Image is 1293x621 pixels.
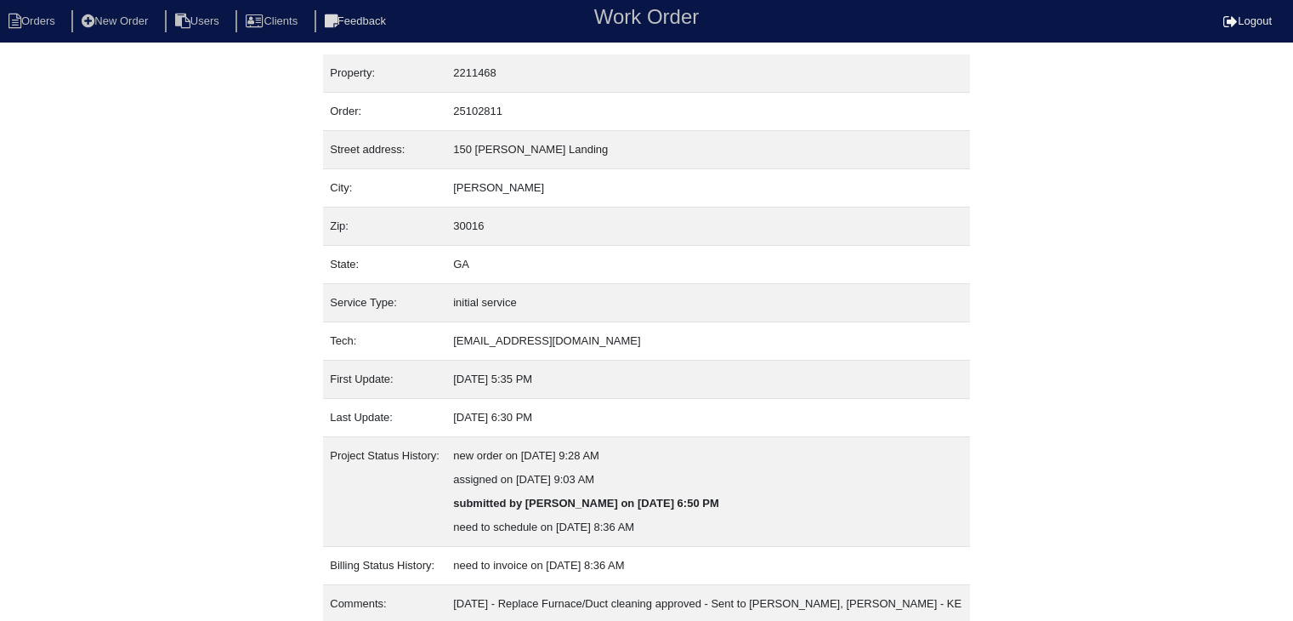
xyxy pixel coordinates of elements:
[235,14,311,27] a: Clients
[71,10,162,33] li: New Order
[71,14,162,27] a: New Order
[165,10,233,33] li: Users
[446,399,970,437] td: [DATE] 6:30 PM
[315,10,400,33] li: Feedback
[323,322,446,361] td: Tech:
[446,131,970,169] td: 150 [PERSON_NAME] Landing
[446,284,970,322] td: initial service
[446,246,970,284] td: GA
[446,208,970,246] td: 30016
[453,444,963,468] div: new order on [DATE] 9:28 AM
[453,468,963,492] div: assigned on [DATE] 9:03 AM
[446,361,970,399] td: [DATE] 5:35 PM
[323,208,446,246] td: Zip:
[323,361,446,399] td: First Update:
[323,284,446,322] td: Service Type:
[323,547,446,585] td: Billing Status History:
[165,14,233,27] a: Users
[323,169,446,208] td: City:
[453,554,963,578] div: need to invoice on [DATE] 8:36 AM
[323,131,446,169] td: Street address:
[323,246,446,284] td: State:
[323,437,446,547] td: Project Status History:
[446,169,970,208] td: [PERSON_NAME]
[323,399,446,437] td: Last Update:
[453,516,963,539] div: need to schedule on [DATE] 8:36 AM
[446,54,970,93] td: 2211468
[453,492,963,516] div: submitted by [PERSON_NAME] on [DATE] 6:50 PM
[323,54,446,93] td: Property:
[446,322,970,361] td: [EMAIL_ADDRESS][DOMAIN_NAME]
[235,10,311,33] li: Clients
[1223,14,1272,27] a: Logout
[323,93,446,131] td: Order:
[446,93,970,131] td: 25102811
